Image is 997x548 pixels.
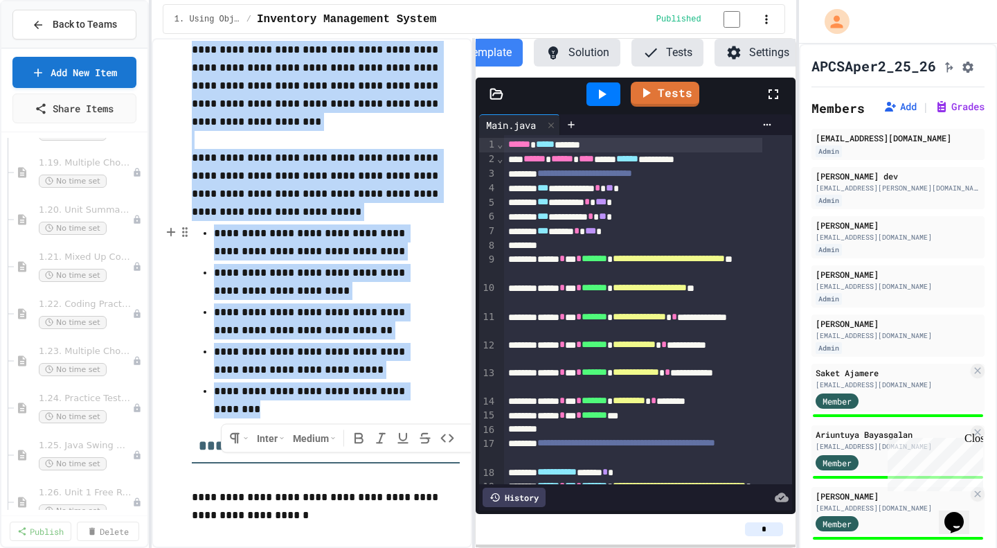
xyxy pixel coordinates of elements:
[816,366,968,379] div: Saket Ajamere
[174,14,241,25] span: 1. Using Objects and Methods
[715,39,800,67] button: Settings
[253,427,288,450] button: Inter
[246,14,251,25] span: /
[816,232,980,242] div: [EMAIL_ADDRESS][DOMAIN_NAME]
[816,281,980,292] div: [EMAIL_ADDRESS][DOMAIN_NAME]
[132,215,142,224] div: Unpublished
[39,316,107,329] span: No time set
[12,10,136,39] button: Back to Teams
[455,39,523,67] button: Template
[631,82,699,107] a: Tests
[707,11,757,28] input: publish toggle
[961,58,975,74] button: Assignment Settings
[39,204,132,216] span: 1.20. Unit Summary 1b (1.7-1.15)
[39,251,132,263] span: 1.21. Mixed Up Code Practice 1b (1.7-1.15)
[39,393,132,405] span: 1.24. Practice Test for Objects (1.12-1.14)
[935,100,985,114] button: Grades
[479,152,496,167] div: 2
[39,299,132,310] span: 1.22. Coding Practice 1b (1.7-1.15)
[656,14,701,25] span: Published
[132,450,142,460] div: Unpublished
[132,262,142,272] div: Unpublished
[816,380,968,390] div: [EMAIL_ADDRESS][DOMAIN_NAME]
[816,145,842,157] div: Admin
[39,504,107,518] span: No time set
[479,118,543,132] div: Main.java
[479,395,496,409] div: 14
[496,139,503,150] span: Fold line
[289,427,339,450] button: Medium
[816,330,980,341] div: [EMAIL_ADDRESS][DOMAIN_NAME]
[39,157,132,169] span: 1.19. Multiple Choice Exercises for Unit 1a (1.1-1.6)
[39,269,107,282] span: No time set
[479,310,496,338] div: 11
[39,175,107,188] span: No time set
[479,196,496,211] div: 5
[39,346,132,357] span: 1.23. Multiple Choice Exercises for Unit 1b (1.9-1.15)
[39,410,107,423] span: No time set
[479,366,496,394] div: 13
[132,356,142,366] div: Unpublished
[816,219,980,231] div: [PERSON_NAME]
[479,423,496,437] div: 16
[816,183,980,193] div: [EMAIL_ADDRESS][PERSON_NAME][DOMAIN_NAME]
[816,170,980,182] div: [PERSON_NAME] dev
[816,132,980,144] div: [EMAIL_ADDRESS][DOMAIN_NAME]
[883,100,917,114] button: Add
[811,56,936,76] h1: APCSAper2_25_26
[816,428,968,441] div: Ariuntuya Bayasgalan
[479,138,496,152] div: 1
[496,153,503,164] span: Fold line
[816,293,842,305] div: Admin
[483,488,546,507] div: History
[39,457,107,470] span: No time set
[39,363,107,376] span: No time set
[132,168,142,177] div: Unpublished
[823,518,852,530] span: Member
[816,244,842,256] div: Admin
[479,409,496,423] div: 15
[922,98,929,115] span: |
[810,6,853,37] div: My Account
[479,224,496,239] div: 7
[816,317,980,330] div: [PERSON_NAME]
[939,493,983,534] iframe: chat widget
[479,167,496,182] div: 3
[656,10,757,28] div: Content is published and visible to students
[53,17,117,32] span: Back to Teams
[631,39,703,67] button: Tests
[479,466,496,481] div: 18
[816,268,980,281] div: [PERSON_NAME]
[12,94,136,123] a: Share Items
[257,11,436,28] span: Inventory Management System
[132,497,142,507] div: Unpublished
[823,395,852,407] span: Member
[811,98,865,118] h2: Members
[10,522,71,541] a: Publish
[479,114,560,135] div: Main.java
[479,182,496,196] div: 4
[479,210,496,224] div: 6
[39,487,132,499] span: 1.26. Unit 1 Free Response Question (FRQ) Practice
[39,222,107,235] span: No time set
[77,522,138,541] a: Delete
[479,339,496,366] div: 12
[816,441,968,452] div: [EMAIL_ADDRESS][DOMAIN_NAME]
[479,437,496,466] div: 17
[534,39,620,67] button: Solution
[816,342,842,354] div: Admin
[816,490,968,502] div: [PERSON_NAME]
[816,503,968,513] div: [EMAIL_ADDRESS][DOMAIN_NAME]
[882,432,983,491] iframe: chat widget
[479,253,496,282] div: 9
[942,58,955,74] button: Click to see fork details
[479,281,496,310] div: 10
[12,57,136,88] a: Add New Item
[132,403,142,413] div: Unpublished
[823,457,852,469] span: Member
[6,6,96,88] div: Chat with us now!Close
[479,480,496,509] div: 19
[479,239,496,253] div: 8
[39,440,132,452] span: 1.25. Java Swing GUIs (optional)
[816,195,842,206] div: Admin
